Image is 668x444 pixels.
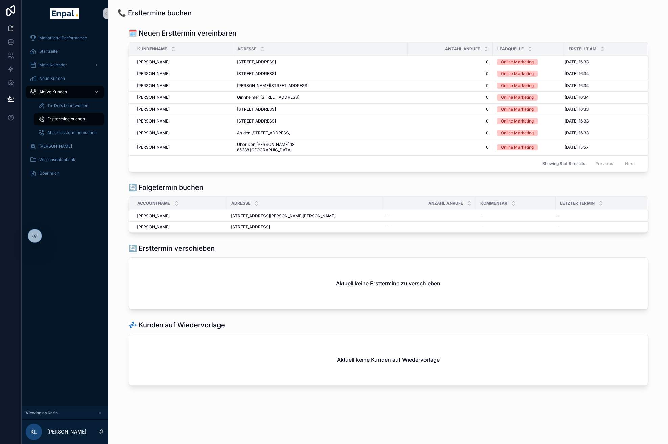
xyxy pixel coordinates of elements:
[569,46,596,52] span: Erstellt am
[237,130,290,136] span: An den [STREET_ADDRESS]
[412,130,489,136] a: 0
[237,107,276,112] span: [STREET_ADDRESS]
[137,224,223,230] a: [PERSON_NAME]
[412,83,489,88] a: 0
[497,130,560,136] a: Online Marketing
[565,83,589,88] span: [DATE] 16:34
[237,95,404,100] a: Ginnheimer [STREET_ADDRESS]
[501,83,534,89] div: Online Marketing
[237,118,404,124] a: [STREET_ADDRESS]
[565,71,639,76] a: [DATE] 16:34
[412,71,489,76] a: 0
[231,213,336,219] span: [STREET_ADDRESS][PERSON_NAME][PERSON_NAME]
[560,201,595,206] span: Letzter Termin
[565,95,639,100] a: [DATE] 16:34
[39,157,75,162] span: Wissensdatenbank
[137,213,170,219] span: [PERSON_NAME]
[39,76,65,81] span: Neue Kunden
[237,71,276,76] span: [STREET_ADDRESS]
[565,71,589,76] span: [DATE] 16:34
[47,130,97,135] span: Abschlusstermine buchen
[34,127,104,139] a: Abschlusstermine buchen
[237,142,404,153] a: Über Den [PERSON_NAME] 18 65388 [GEOGRAPHIC_DATA]
[137,107,170,112] span: [PERSON_NAME]
[412,145,489,150] a: 0
[47,103,88,108] span: To-Do's beantworten
[137,130,229,136] a: [PERSON_NAME]
[565,145,639,150] a: [DATE] 15:57
[412,95,489,100] a: 0
[137,71,229,76] a: [PERSON_NAME]
[480,213,484,219] span: --
[26,59,104,71] a: Mein Kalender
[497,59,560,65] a: Online Marketing
[137,201,170,206] span: Accountname
[231,224,378,230] a: [STREET_ADDRESS]
[39,35,87,41] span: Monatliche Performance
[412,107,489,112] a: 0
[237,59,276,65] span: [STREET_ADDRESS]
[542,161,585,166] span: Showing 8 of 8 results
[50,8,79,19] img: App logo
[231,213,378,219] a: [STREET_ADDRESS][PERSON_NAME][PERSON_NAME]
[237,118,276,124] span: [STREET_ADDRESS]
[237,95,299,100] span: Ginnheimer [STREET_ADDRESS]
[237,83,404,88] a: [PERSON_NAME][STREET_ADDRESS]
[237,71,404,76] a: [STREET_ADDRESS]
[565,145,589,150] span: [DATE] 15:57
[137,118,170,124] span: [PERSON_NAME]
[231,224,270,230] span: [STREET_ADDRESS]
[412,59,489,65] span: 0
[26,45,104,58] a: Startseite
[34,113,104,125] a: Ersttermine buchen
[497,106,560,112] a: Online Marketing
[137,83,229,88] a: [PERSON_NAME]
[231,201,250,206] span: Adresse
[501,71,534,77] div: Online Marketing
[137,59,170,65] span: [PERSON_NAME]
[26,167,104,179] a: Über mich
[137,145,229,150] a: [PERSON_NAME]
[501,118,534,124] div: Online Marketing
[386,224,472,230] a: --
[129,183,203,192] h1: 🔄️ Folgetermin buchen
[556,213,639,219] a: --
[137,118,229,124] a: [PERSON_NAME]
[137,71,170,76] span: [PERSON_NAME]
[497,118,560,124] a: Online Marketing
[137,130,170,136] span: [PERSON_NAME]
[137,145,170,150] span: [PERSON_NAME]
[137,224,170,230] span: [PERSON_NAME]
[118,8,192,18] h1: 📞 Ersttermine buchen
[497,83,560,89] a: Online Marketing
[137,95,170,100] span: [PERSON_NAME]
[501,130,534,136] div: Online Marketing
[480,201,507,206] span: Kommentar
[137,95,229,100] a: [PERSON_NAME]
[137,213,223,219] a: [PERSON_NAME]
[565,118,639,124] a: [DATE] 16:33
[556,213,560,219] span: --
[137,107,229,112] a: [PERSON_NAME]
[237,59,404,65] a: [STREET_ADDRESS]
[565,118,589,124] span: [DATE] 16:33
[386,213,472,219] a: --
[129,244,215,253] h1: 🔄️ Ersttermin verschieben
[497,94,560,101] a: Online Marketing
[501,59,534,65] div: Online Marketing
[412,118,489,124] a: 0
[497,144,560,150] a: Online Marketing
[497,46,524,52] span: Leadquelle
[22,27,108,188] div: scrollable content
[26,86,104,98] a: Aktive Kunden
[497,71,560,77] a: Online Marketing
[39,49,58,54] span: Startseite
[501,94,534,101] div: Online Marketing
[137,46,167,52] span: Kundenname
[47,116,85,122] span: Ersttermine buchen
